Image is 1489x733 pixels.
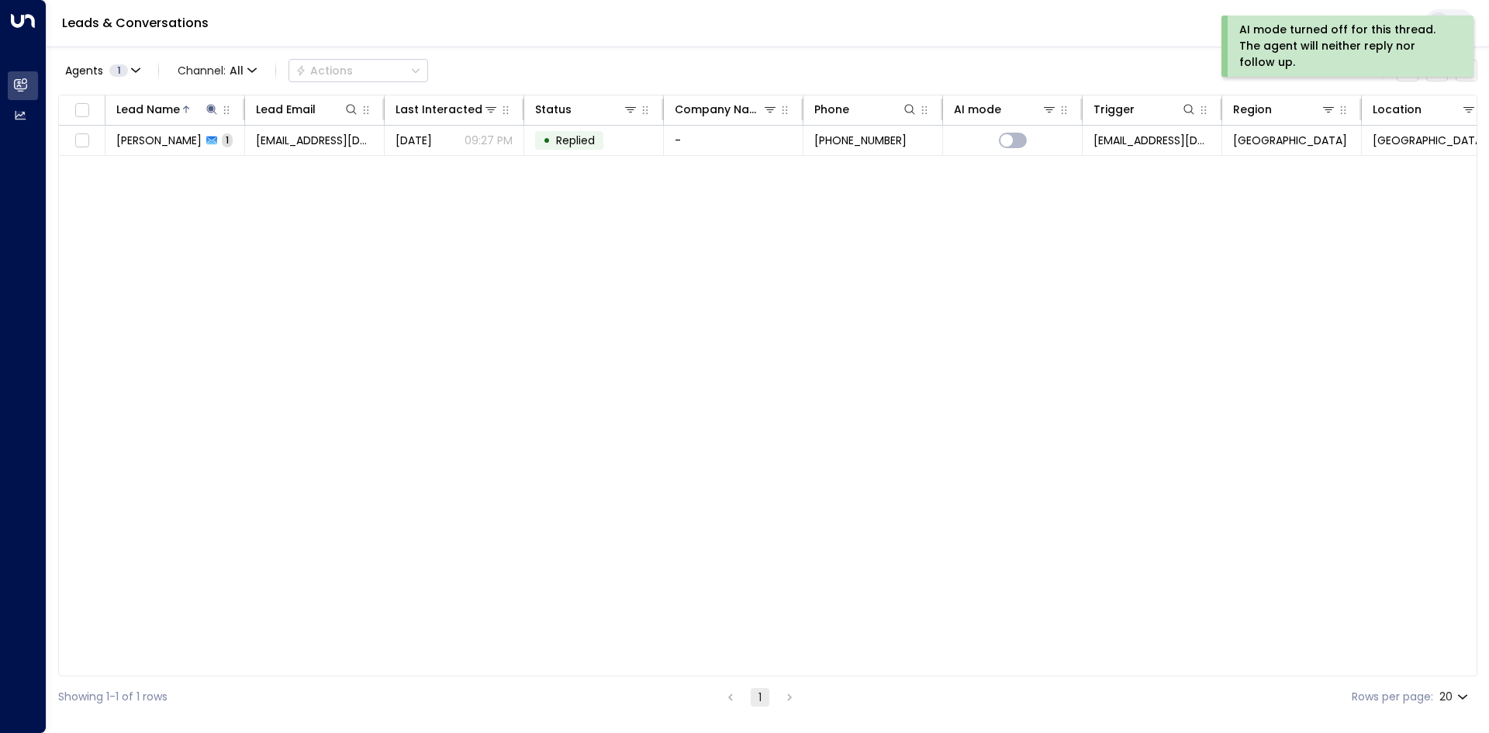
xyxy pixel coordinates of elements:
[171,60,263,81] button: Channel:All
[1373,100,1422,119] div: Location
[954,100,1057,119] div: AI mode
[116,100,180,119] div: Lead Name
[396,133,432,148] span: Yesterday
[675,100,762,119] div: Company Name
[814,100,917,119] div: Phone
[222,133,233,147] span: 1
[556,133,595,148] span: Replied
[396,100,482,119] div: Last Interacted
[1093,100,1197,119] div: Trigger
[1093,100,1135,119] div: Trigger
[116,133,202,148] span: PETER MAN
[751,688,769,707] button: page 1
[171,60,263,81] span: Channel:
[65,65,103,76] span: Agents
[814,100,849,119] div: Phone
[720,687,800,707] nav: pagination navigation
[1239,22,1453,71] div: AI mode turned off for this thread. The agent will neither reply nor follow up.
[465,133,513,148] p: 09:27 PM
[1439,686,1471,708] div: 20
[1233,100,1336,119] div: Region
[1233,100,1272,119] div: Region
[72,131,92,150] span: Toggle select row
[954,100,1001,119] div: AI mode
[675,100,778,119] div: Company Name
[664,126,803,155] td: -
[109,64,128,77] span: 1
[1093,133,1211,148] span: leads@space-station.co.uk
[295,64,353,78] div: Actions
[1373,100,1477,119] div: Location
[535,100,572,119] div: Status
[256,100,359,119] div: Lead Email
[256,133,373,148] span: abc123@gmail.com
[288,59,428,82] button: Actions
[230,64,244,77] span: All
[814,133,907,148] span: +442012356010
[396,100,499,119] div: Last Interacted
[1233,133,1347,148] span: London
[288,59,428,82] div: Button group with a nested menu
[1352,689,1433,705] label: Rows per page:
[535,100,638,119] div: Status
[58,60,146,81] button: Agents1
[543,127,551,154] div: •
[72,101,92,120] span: Toggle select all
[58,689,168,705] div: Showing 1-1 of 1 rows
[62,14,209,32] a: Leads & Conversations
[256,100,316,119] div: Lead Email
[116,100,219,119] div: Lead Name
